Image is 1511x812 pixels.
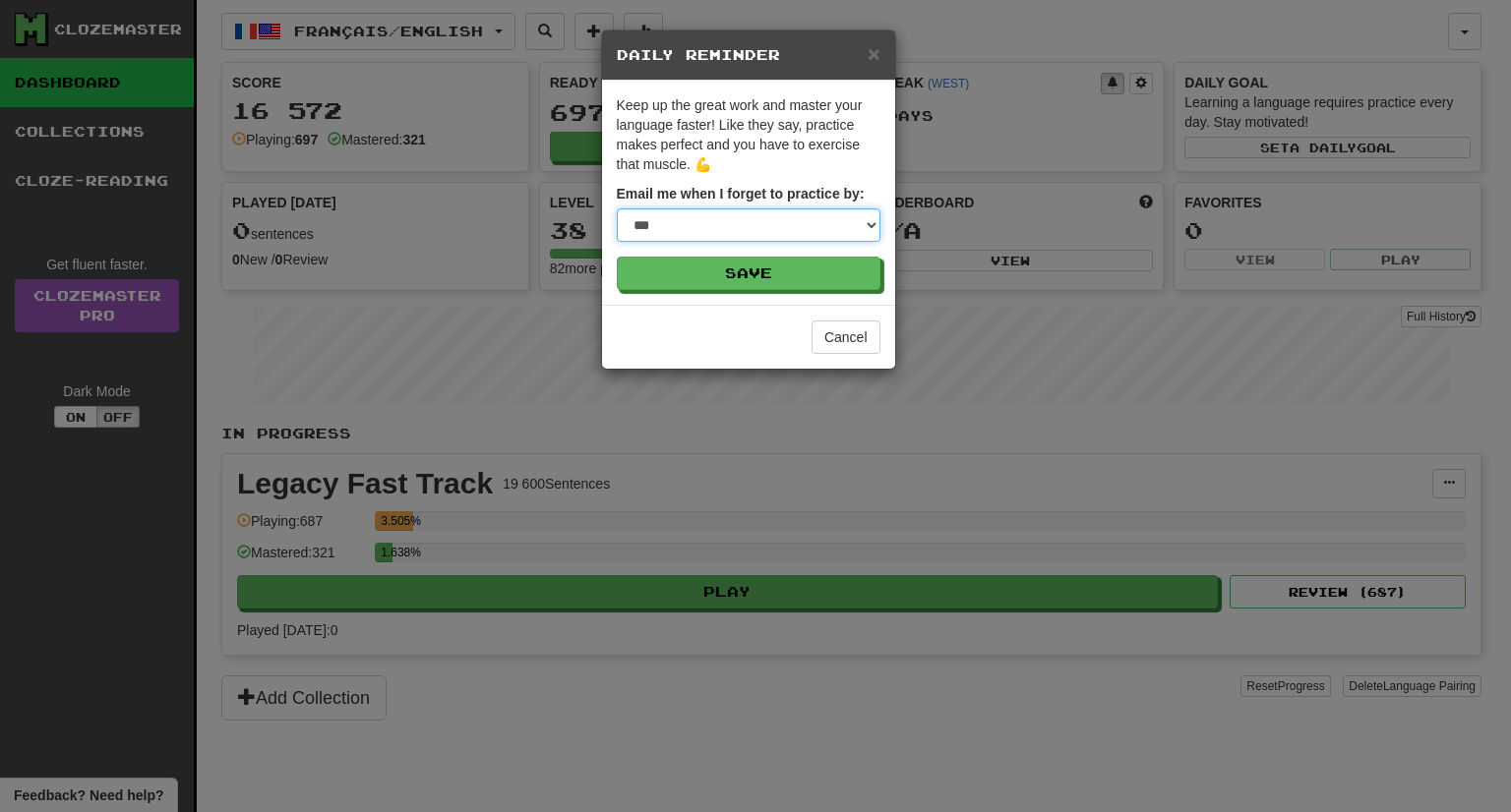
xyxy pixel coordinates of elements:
span: × [868,42,879,65]
button: Cancel [812,320,880,354]
button: Save [617,257,880,290]
label: Email me when I forget to practice by: [617,184,865,203]
button: Close [868,43,879,64]
h5: Daily Reminder [617,45,880,65]
p: Keep up the great work and master your language faster! Like they say, practice makes perfect and... [617,95,880,174]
